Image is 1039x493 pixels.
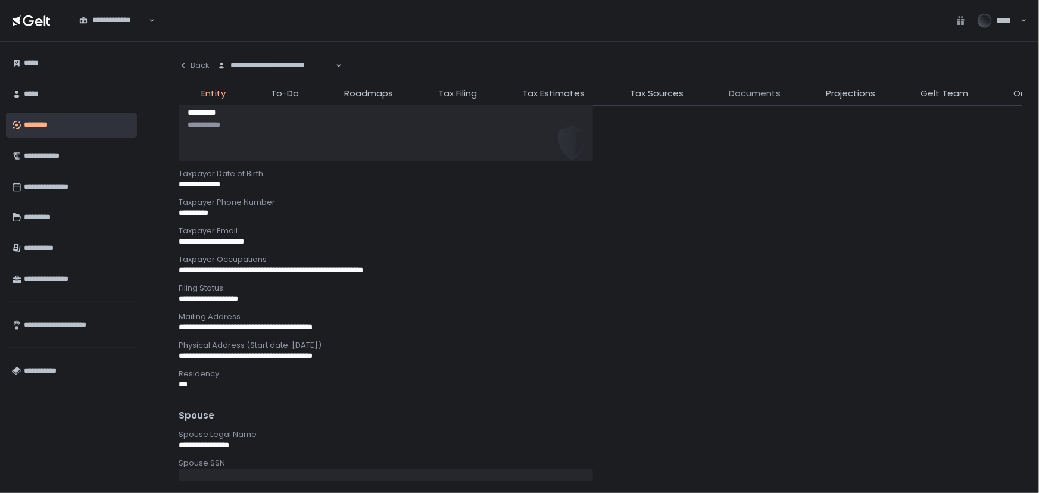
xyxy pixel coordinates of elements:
span: Tax Filing [438,87,477,101]
span: Gelt Team [921,87,968,101]
div: Spouse Legal Name [179,429,1022,440]
button: Back [179,54,210,77]
span: Documents [729,87,781,101]
div: Taxpayer Occupations [179,254,1022,265]
div: Spouse [179,409,1022,423]
div: Spouse SSN [179,458,1022,469]
input: Search for option [79,26,148,38]
div: Taxpayer Date of Birth [179,169,1022,179]
div: Taxpayer Email [179,226,1022,236]
div: Search for option [71,8,155,33]
div: Search for option [210,54,342,79]
span: Projections [826,87,875,101]
span: Tax Estimates [522,87,585,101]
div: Physical Address (Start date: [DATE]) [179,340,1022,351]
span: Roadmaps [344,87,393,101]
span: Entity [201,87,226,101]
div: Residency [179,369,1022,379]
input: Search for option [217,71,335,83]
span: To-Do [271,87,299,101]
div: Back [179,60,210,71]
div: Mailing Address [179,311,1022,322]
div: Filing Status [179,283,1022,294]
span: Tax Sources [630,87,684,101]
div: Taxpayer Phone Number [179,197,1022,208]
